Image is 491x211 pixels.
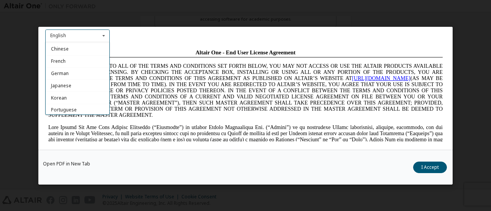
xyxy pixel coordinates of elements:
[51,58,66,64] span: French
[51,82,71,89] span: Japanese
[3,17,397,72] span: IF YOU DO NOT AGREE TO ALL OF THE TERMS AND CONDITIONS SET FORTH BELOW, YOU MAY NOT ACCESS OR USE...
[51,46,69,52] span: Chinese
[43,161,90,166] a: Open PDF in New Tab
[3,78,397,133] span: Lore Ipsumd Sit Ame Cons Adipisc Elitseddo (“Eiusmodte”) in utlabor Etdolo Magnaaliqua Eni. (“Adm...
[50,33,66,38] div: English
[413,161,447,173] button: I Accept
[307,29,365,35] a: [URL][DOMAIN_NAME]
[51,95,67,101] span: Korean
[51,70,69,77] span: German
[150,3,250,9] span: Altair One - End User License Agreement
[51,107,77,113] span: Portuguese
